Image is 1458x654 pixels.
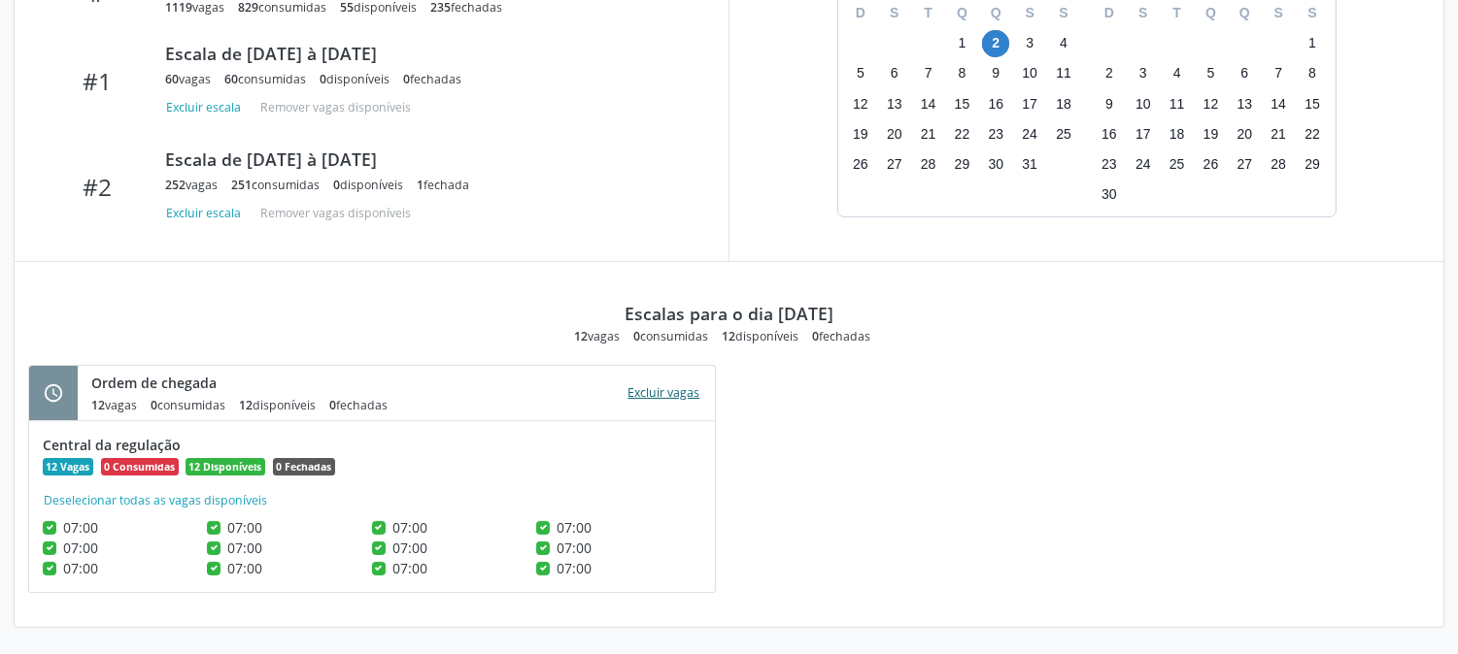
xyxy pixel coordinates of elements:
span: domingo, 30 de novembro de 2025 [1096,181,1123,209]
button: Deselecionar todas as vagas disponíveis [43,491,268,510]
span: quinta-feira, 20 de novembro de 2025 [1231,120,1258,147]
span: 07:00 [227,559,262,577]
span: 07:00 [392,539,427,557]
span: quinta-feira, 23 de outubro de 2025 [982,120,1009,147]
span: domingo, 2 de novembro de 2025 [1096,60,1123,87]
span: 12 [239,397,253,413]
span: 07:00 [63,539,98,557]
span: segunda-feira, 13 de outubro de 2025 [881,90,908,117]
span: 0 [151,397,157,413]
span: sexta-feira, 24 de outubro de 2025 [1016,120,1043,147]
span: terça-feira, 11 de novembro de 2025 [1164,90,1191,117]
span: segunda-feira, 10 de novembro de 2025 [1130,90,1157,117]
span: terça-feira, 4 de novembro de 2025 [1164,60,1191,87]
span: sábado, 29 de novembro de 2025 [1299,150,1326,178]
div: consumidas [633,328,708,344]
span: quarta-feira, 1 de outubro de 2025 [948,30,975,57]
span: sábado, 22 de novembro de 2025 [1299,120,1326,147]
span: quarta-feira, 22 de outubro de 2025 [948,120,975,147]
span: segunda-feira, 6 de outubro de 2025 [881,60,908,87]
span: 07:00 [557,518,592,537]
span: quinta-feira, 30 de outubro de 2025 [982,150,1009,178]
span: 0 Consumidas [101,458,179,475]
span: 0 Fechadas [273,458,335,475]
span: 12 Disponíveis [186,458,265,475]
span: 0 [633,328,640,344]
span: 07:00 [557,539,592,557]
button: Excluir escala [165,200,249,226]
span: 12 Vagas [43,458,93,475]
span: segunda-feira, 24 de novembro de 2025 [1130,150,1157,178]
span: 0 [320,71,326,87]
span: 07:00 [392,518,427,537]
span: quinta-feira, 6 de novembro de 2025 [1231,60,1258,87]
span: 12 [574,328,588,344]
span: 07:00 [392,559,427,577]
div: consumidas [151,397,225,413]
div: disponíveis [333,177,403,193]
span: sábado, 11 de outubro de 2025 [1050,60,1077,87]
span: sexta-feira, 21 de novembro de 2025 [1265,120,1292,147]
div: Central da regulação [43,435,701,455]
span: quarta-feira, 8 de outubro de 2025 [948,60,975,87]
span: quarta-feira, 5 de novembro de 2025 [1197,60,1224,87]
span: quinta-feira, 13 de novembro de 2025 [1231,90,1258,117]
span: domingo, 12 de outubro de 2025 [847,90,874,117]
div: vagas [91,397,137,413]
span: 60 [165,71,179,87]
div: consumidas [224,71,306,87]
span: quarta-feira, 29 de outubro de 2025 [948,150,975,178]
span: domingo, 26 de outubro de 2025 [847,150,874,178]
span: quinta-feira, 2 de outubro de 2025 [982,30,1009,57]
span: segunda-feira, 3 de novembro de 2025 [1130,60,1157,87]
span: 07:00 [63,518,98,537]
span: terça-feira, 14 de outubro de 2025 [915,90,942,117]
span: domingo, 9 de novembro de 2025 [1096,90,1123,117]
span: quinta-feira, 9 de outubro de 2025 [982,60,1009,87]
span: segunda-feira, 20 de outubro de 2025 [881,120,908,147]
span: quarta-feira, 15 de outubro de 2025 [948,90,975,117]
span: quarta-feira, 12 de novembro de 2025 [1197,90,1224,117]
span: 0 [333,177,340,193]
span: sábado, 18 de outubro de 2025 [1050,90,1077,117]
div: disponíveis [239,397,316,413]
span: 07:00 [227,539,262,557]
span: sábado, 8 de novembro de 2025 [1299,60,1326,87]
span: domingo, 16 de novembro de 2025 [1096,120,1123,147]
span: 252 [165,177,186,193]
div: consumidas [231,177,320,193]
span: 60 [224,71,238,87]
span: sábado, 15 de novembro de 2025 [1299,90,1326,117]
div: #2 [42,173,152,201]
span: sexta-feira, 7 de novembro de 2025 [1265,60,1292,87]
span: 07:00 [557,559,592,577]
span: 0 [329,397,336,413]
i: schedule [43,382,64,404]
div: fechadas [403,71,461,87]
span: 0 [403,71,410,87]
span: 07:00 [227,518,262,537]
div: Ordem de chegada [91,373,401,393]
div: vagas [165,71,211,87]
span: segunda-feira, 27 de outubro de 2025 [881,150,908,178]
span: sábado, 4 de outubro de 2025 [1050,30,1077,57]
div: disponíveis [320,71,390,87]
span: terça-feira, 28 de outubro de 2025 [915,150,942,178]
span: 07:00 [63,559,98,577]
span: 251 [231,177,252,193]
span: sexta-feira, 31 de outubro de 2025 [1016,150,1043,178]
span: sexta-feira, 10 de outubro de 2025 [1016,60,1043,87]
span: domingo, 23 de novembro de 2025 [1096,150,1123,178]
div: vagas [574,328,620,344]
div: disponíveis [722,328,798,344]
span: segunda-feira, 17 de novembro de 2025 [1130,120,1157,147]
button: Excluir escala [165,94,249,120]
div: Escala de [DATE] à [DATE] [165,43,688,64]
span: terça-feira, 21 de outubro de 2025 [915,120,942,147]
span: sábado, 25 de outubro de 2025 [1050,120,1077,147]
span: quinta-feira, 27 de novembro de 2025 [1231,150,1258,178]
span: quarta-feira, 26 de novembro de 2025 [1197,150,1224,178]
div: Escala de [DATE] à [DATE] [165,148,688,170]
span: domingo, 5 de outubro de 2025 [847,60,874,87]
div: #1 [42,67,152,95]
